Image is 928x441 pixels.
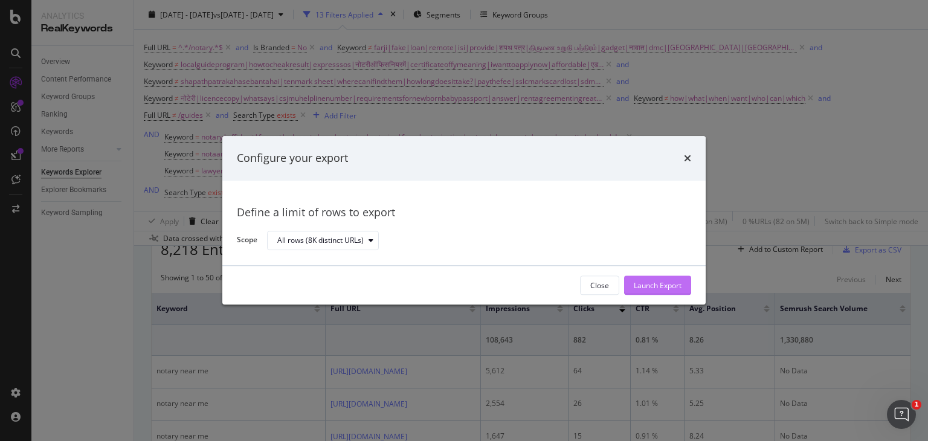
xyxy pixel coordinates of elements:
[624,276,691,295] button: Launch Export
[222,136,706,304] div: modal
[634,280,681,291] div: Launch Export
[267,231,379,250] button: All rows (8K distinct URLs)
[590,280,609,291] div: Close
[277,237,364,244] div: All rows (8K distinct URLs)
[237,235,257,248] label: Scope
[580,276,619,295] button: Close
[887,400,916,429] iframe: Intercom live chat
[237,150,348,166] div: Configure your export
[684,150,691,166] div: times
[237,205,691,220] div: Define a limit of rows to export
[912,400,921,410] span: 1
